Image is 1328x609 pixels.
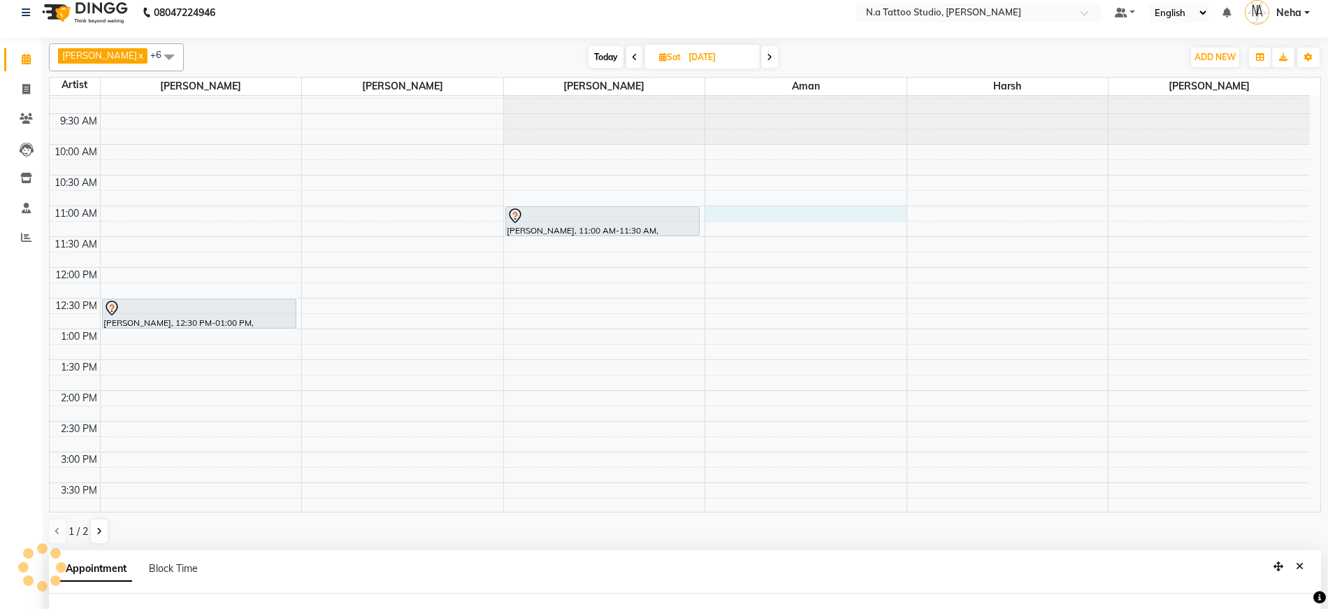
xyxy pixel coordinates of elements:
span: +6 [150,49,172,60]
div: 10:00 AM [52,145,100,159]
button: ADD NEW [1191,48,1239,67]
input: 2025-09-06 [684,47,754,68]
span: [PERSON_NAME] [1109,78,1310,95]
div: 3:00 PM [58,452,100,467]
div: 11:30 AM [52,237,100,252]
a: x [137,50,143,61]
span: ADD NEW [1195,52,1236,62]
span: [PERSON_NAME] [504,78,705,95]
div: 9:30 AM [57,114,100,129]
span: Harsh [907,78,1109,95]
span: Sat [656,52,684,62]
span: Neha [1276,6,1301,20]
span: Appointment [60,557,132,582]
span: [PERSON_NAME] [101,78,302,95]
span: Aman [705,78,907,95]
div: [PERSON_NAME], 12:30 PM-01:00 PM, Permanent Tattoo [103,299,296,328]
div: 11:00 AM [52,206,100,221]
div: 1:00 PM [58,329,100,344]
div: 10:30 AM [52,175,100,190]
div: 2:00 PM [58,391,100,406]
div: Artist [50,78,100,92]
span: Today [589,46,623,68]
div: 2:30 PM [58,422,100,436]
span: 1 / 2 [68,524,88,539]
span: [PERSON_NAME] [302,78,503,95]
span: [PERSON_NAME] [62,50,137,61]
button: Close [1290,556,1310,578]
div: 12:00 PM [52,268,100,282]
div: 1:30 PM [58,360,100,375]
div: 3:30 PM [58,483,100,498]
span: Block Time [149,562,198,575]
div: 12:30 PM [52,299,100,313]
div: [PERSON_NAME], 11:00 AM-11:30 AM, Permanent Tattoo [506,207,699,236]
